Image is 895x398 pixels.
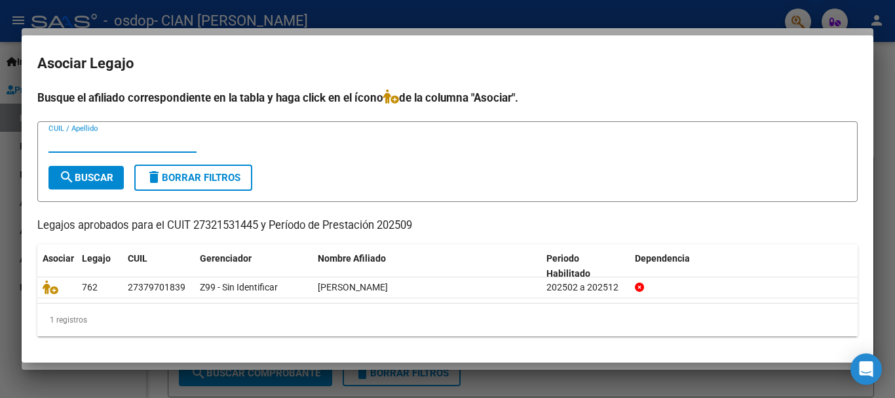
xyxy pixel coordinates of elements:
span: Buscar [59,172,113,184]
datatable-header-cell: Nombre Afiliado [313,245,541,288]
mat-icon: search [59,169,75,185]
button: Borrar Filtros [134,165,252,191]
div: Open Intercom Messenger [850,353,882,385]
span: Periodo Habilitado [546,253,590,279]
mat-icon: delete [146,169,162,185]
h4: Busque el afiliado correspondiente en la tabla y haga click en el ícono de la columna "Asociar". [37,89,858,106]
datatable-header-cell: Gerenciador [195,245,313,288]
h2: Asociar Legajo [37,51,858,76]
span: Legajo [82,253,111,264]
p: Legajos aprobados para el CUIT 27321531445 y Período de Prestación 202509 [37,218,858,234]
datatable-header-cell: CUIL [123,245,195,288]
div: 202502 a 202512 [546,280,624,295]
span: Nombre Afiliado [318,253,386,264]
button: Buscar [48,166,124,189]
span: Asociar [43,253,74,264]
datatable-header-cell: Asociar [37,245,77,288]
datatable-header-cell: Periodo Habilitado [541,245,630,288]
span: Dependencia [635,253,690,264]
div: 1 registros [37,304,858,336]
span: PEREYRA LARA AILEN [318,282,388,292]
span: Borrar Filtros [146,172,240,184]
span: 762 [82,282,98,292]
span: CUIL [128,253,147,264]
datatable-header-cell: Dependencia [630,245,858,288]
datatable-header-cell: Legajo [77,245,123,288]
span: Z99 - Sin Identificar [200,282,278,292]
span: Gerenciador [200,253,252,264]
div: 27379701839 [128,280,185,295]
